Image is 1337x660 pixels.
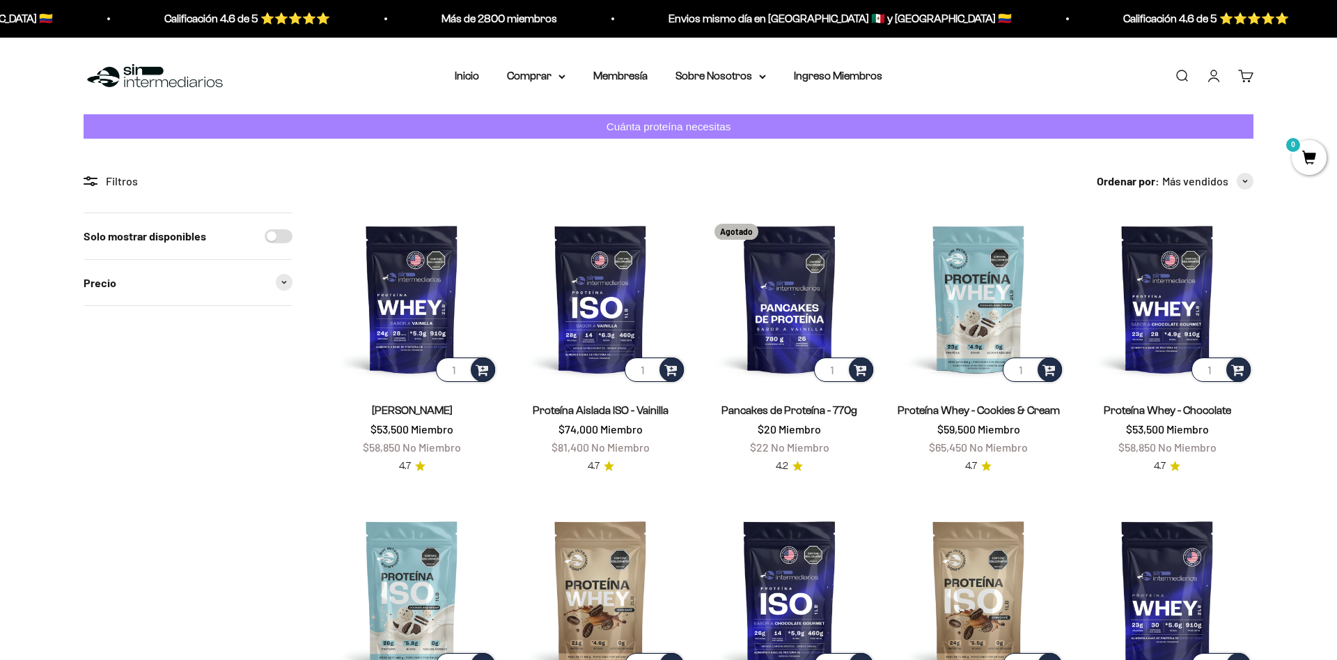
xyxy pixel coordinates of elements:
[552,440,589,454] span: $81,400
[399,459,411,474] span: 4.7
[776,459,788,474] span: 4.2
[533,404,668,416] a: Proteína Aislada ISO - Vainilla
[1292,151,1327,167] a: 0
[591,440,650,454] span: No Miembro
[84,172,292,190] div: Filtros
[1118,10,1284,28] p: Calificación 4.6 de 5 ⭐️⭐️⭐️⭐️⭐️
[455,70,479,82] a: Inicio
[84,114,1253,139] a: Cuánta proteína necesitas
[84,227,206,245] label: Solo mostrar disponibles
[965,459,992,474] a: 4.74.7 de 5.0 estrellas
[399,459,425,474] a: 4.74.7 de 5.0 estrellas
[721,404,857,416] a: Pancakes de Proteína - 770g
[588,459,614,474] a: 4.74.7 de 5.0 estrellas
[402,440,461,454] span: No Miembro
[600,422,643,436] span: Miembro
[664,10,1007,28] p: Envios mismo día en [GEOGRAPHIC_DATA] 🇲🇽 y [GEOGRAPHIC_DATA] 🇨🇴
[771,440,829,454] span: No Miembro
[1158,440,1217,454] span: No Miembro
[779,422,821,436] span: Miembro
[1126,422,1164,436] span: $53,500
[84,274,116,292] span: Precio
[588,459,600,474] span: 4.7
[978,422,1020,436] span: Miembro
[507,67,565,85] summary: Comprar
[603,118,735,135] p: Cuánta proteína necesitas
[593,70,648,82] a: Membresía
[1097,172,1159,190] span: Ordenar por:
[1166,422,1209,436] span: Miembro
[794,70,882,82] a: Ingreso Miembros
[969,440,1028,454] span: No Miembro
[1104,404,1231,416] a: Proteína Whey - Chocolate
[1154,459,1166,474] span: 4.7
[1162,172,1228,190] span: Más vendidos
[776,459,803,474] a: 4.24.2 de 5.0 estrellas
[937,422,976,436] span: $59,500
[1118,440,1156,454] span: $58,850
[1154,459,1180,474] a: 4.74.7 de 5.0 estrellas
[750,440,769,454] span: $22
[965,459,977,474] span: 4.7
[675,67,766,85] summary: Sobre Nosotros
[898,404,1060,416] a: Proteína Whey - Cookies & Cream
[437,10,552,28] p: Más de 2800 miembros
[372,404,453,416] a: [PERSON_NAME]
[84,260,292,306] summary: Precio
[363,440,400,454] span: $58,850
[758,422,776,436] span: $20
[929,440,967,454] span: $65,450
[159,10,325,28] p: Calificación 4.6 de 5 ⭐️⭐️⭐️⭐️⭐️
[1162,172,1253,190] button: Más vendidos
[411,422,453,436] span: Miembro
[1285,137,1301,153] mark: 0
[558,422,598,436] span: $74,000
[370,422,409,436] span: $53,500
